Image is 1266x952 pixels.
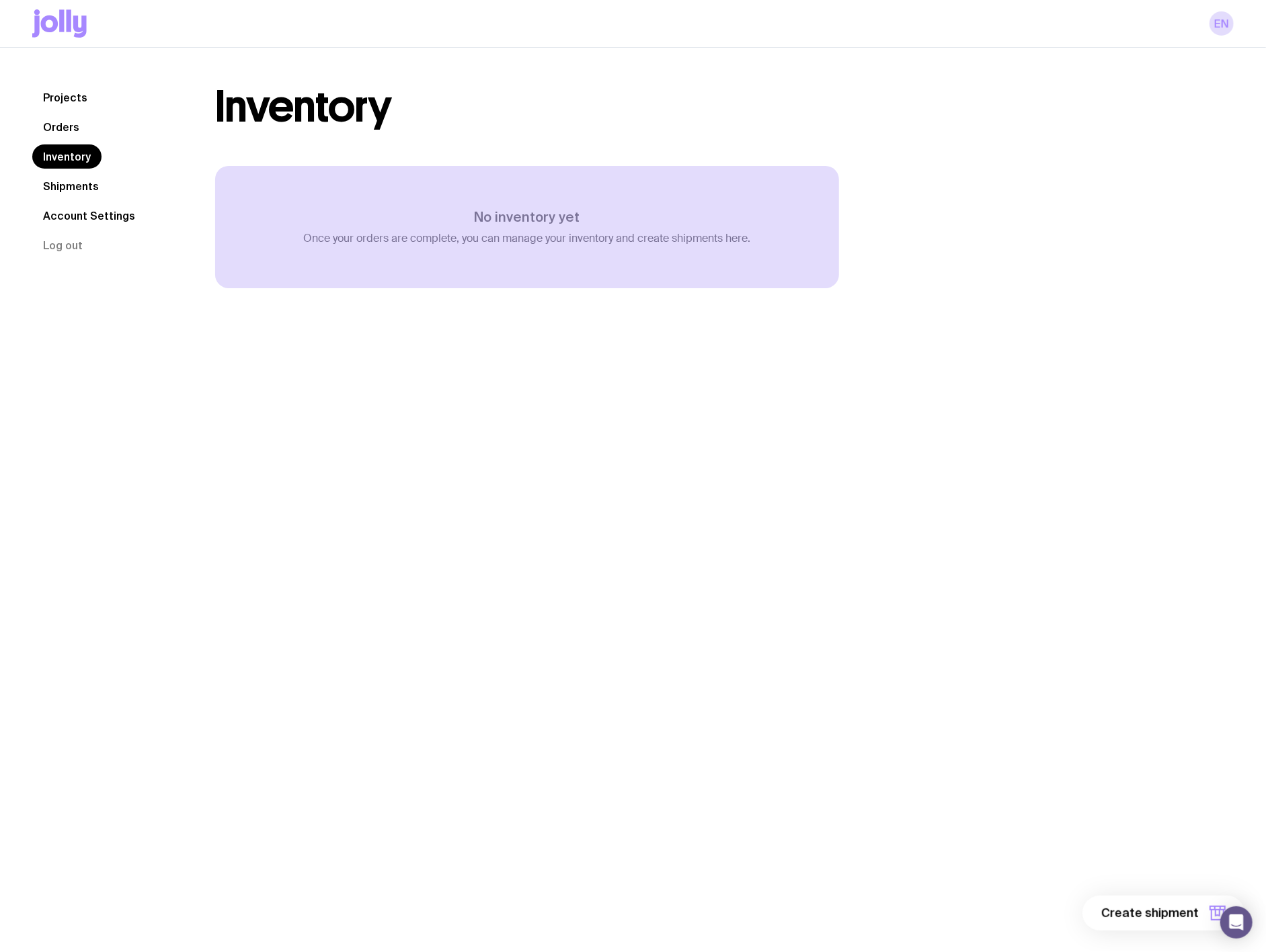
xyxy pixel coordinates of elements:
[32,204,146,228] a: Account Settings
[32,233,93,257] button: Log out
[304,232,751,245] p: Once your orders are complete, you can manage your inventory and create shipments here.
[32,115,90,139] a: Orders
[32,85,98,110] a: Projects
[304,209,751,225] h3: No inventory yet
[215,85,392,128] h1: Inventory
[1210,11,1234,36] a: EN
[1101,905,1199,921] span: Create shipment
[1220,906,1253,939] div: Open Intercom Messenger
[32,174,110,198] a: Shipments
[1082,896,1244,931] button: Create shipment
[32,144,102,169] a: Inventory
